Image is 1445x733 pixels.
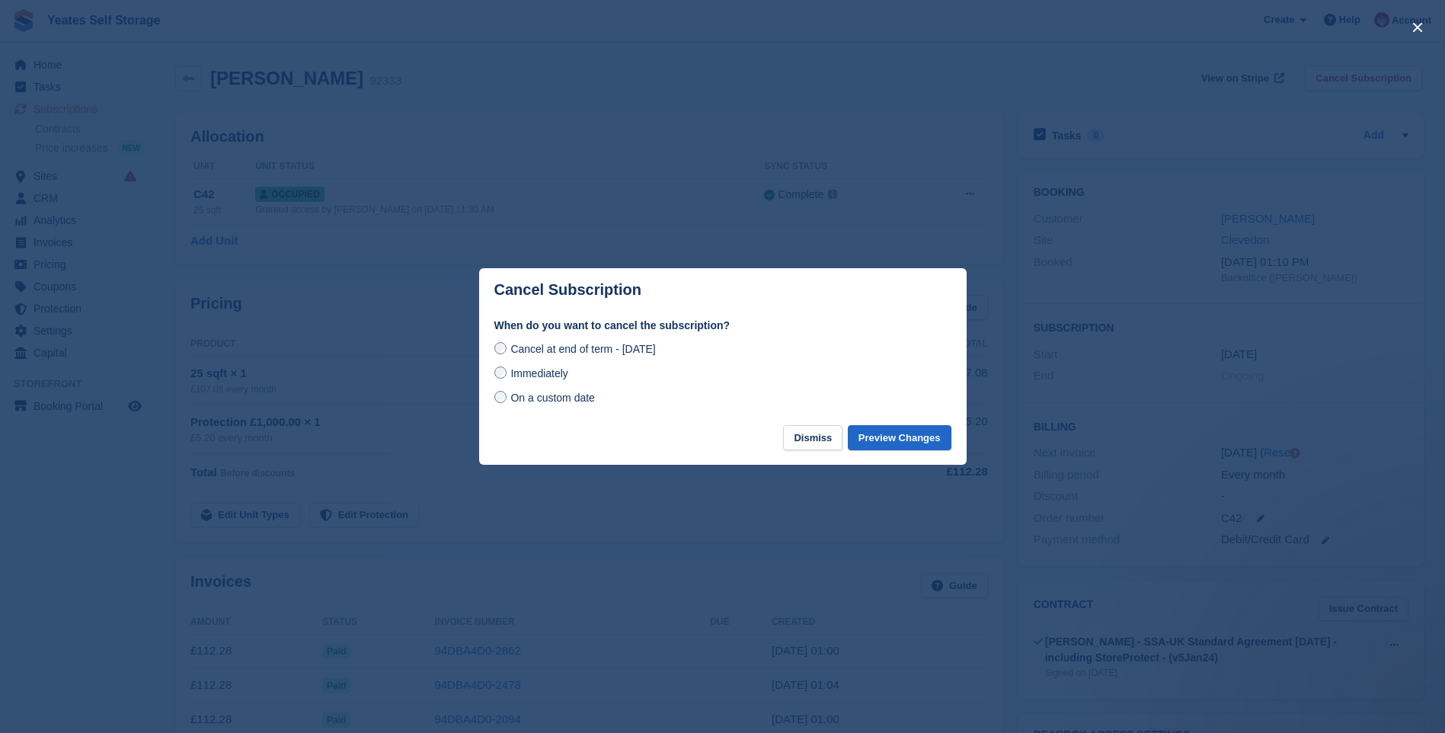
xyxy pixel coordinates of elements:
button: Preview Changes [848,425,951,450]
input: Cancel at end of term - [DATE] [494,342,507,354]
span: Cancel at end of term - [DATE] [510,343,655,355]
span: On a custom date [510,392,595,404]
p: Cancel Subscription [494,281,641,299]
input: Immediately [494,366,507,379]
input: On a custom date [494,391,507,403]
span: Immediately [510,367,567,379]
label: When do you want to cancel the subscription? [494,318,951,334]
button: close [1405,15,1430,40]
button: Dismiss [783,425,842,450]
